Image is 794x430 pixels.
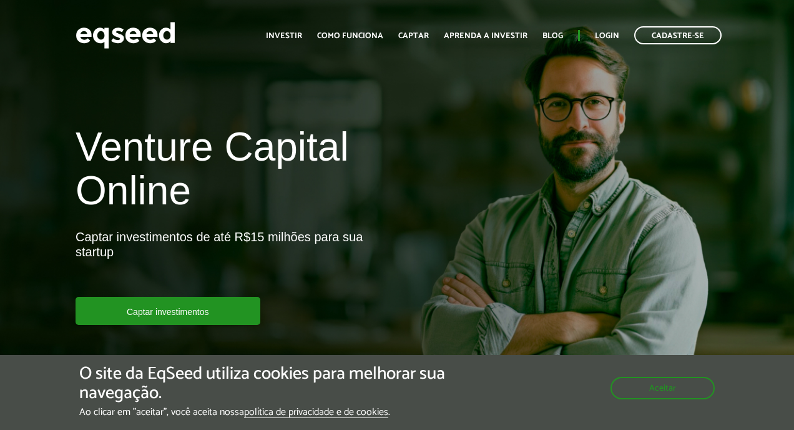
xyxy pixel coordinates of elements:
button: Aceitar [610,377,715,399]
p: Ao clicar em "aceitar", você aceita nossa . [79,406,461,418]
p: Captar investimentos de até R$15 milhões para sua startup [76,229,388,297]
a: Captar investimentos [76,297,260,325]
img: EqSeed [76,19,175,52]
a: Cadastre-se [634,26,722,44]
a: Investir [266,32,302,40]
h1: Venture Capital Online [76,125,388,219]
a: Como funciona [317,32,383,40]
a: Captar [398,32,429,40]
a: Blog [542,32,563,40]
a: Aprenda a investir [444,32,527,40]
a: política de privacidade e de cookies [244,407,388,418]
a: Login [595,32,619,40]
h5: O site da EqSeed utiliza cookies para melhorar sua navegação. [79,364,461,403]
